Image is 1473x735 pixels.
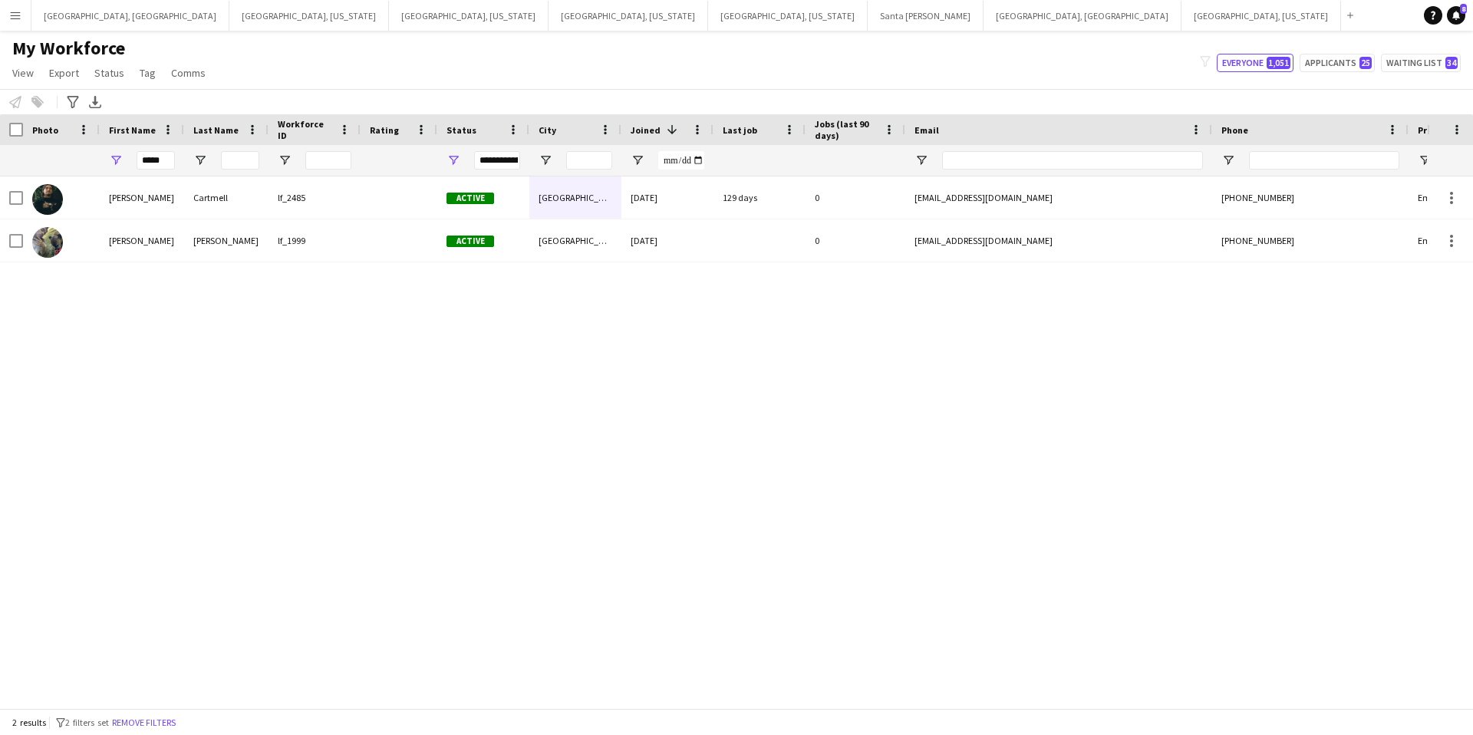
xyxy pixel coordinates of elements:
button: Remove filters [109,714,179,731]
div: [DATE] [621,219,713,262]
div: [PHONE_NUMBER] [1212,219,1409,262]
div: 129 days [713,176,806,219]
input: Phone Filter Input [1249,151,1399,170]
span: First Name [109,124,156,136]
span: Last job [723,124,757,136]
span: 8 [1460,4,1467,14]
span: Joined [631,124,661,136]
button: Open Filter Menu [1221,153,1235,167]
div: [GEOGRAPHIC_DATA] [529,176,621,219]
span: Workforce ID [278,118,333,141]
button: [GEOGRAPHIC_DATA], [US_STATE] [708,1,868,31]
div: [EMAIL_ADDRESS][DOMAIN_NAME] [905,219,1212,262]
span: Phone [1221,124,1248,136]
button: Santa [PERSON_NAME] [868,1,984,31]
div: [PERSON_NAME] [100,176,184,219]
app-action-btn: Export XLSX [86,93,104,111]
span: Email [914,124,939,136]
input: Joined Filter Input [658,151,704,170]
div: [EMAIL_ADDRESS][DOMAIN_NAME] [905,176,1212,219]
input: Workforce ID Filter Input [305,151,351,170]
button: Open Filter Menu [193,153,207,167]
button: Open Filter Menu [1418,153,1432,167]
span: My Workforce [12,37,125,60]
input: First Name Filter Input [137,151,175,170]
button: [GEOGRAPHIC_DATA], [GEOGRAPHIC_DATA] [984,1,1181,31]
span: Profile [1418,124,1448,136]
input: Last Name Filter Input [221,151,259,170]
span: Last Name [193,124,239,136]
span: 1,051 [1267,57,1290,69]
span: Export [49,66,79,80]
span: Status [447,124,476,136]
div: [PERSON_NAME] [100,219,184,262]
span: Photo [32,124,58,136]
div: Cartmell [184,176,269,219]
span: Tag [140,66,156,80]
button: [GEOGRAPHIC_DATA], [US_STATE] [389,1,549,31]
span: Active [447,193,494,204]
a: Status [88,63,130,83]
div: [GEOGRAPHIC_DATA] [529,219,621,262]
app-action-btn: Advanced filters [64,93,82,111]
a: Comms [165,63,212,83]
button: Everyone1,051 [1217,54,1293,72]
div: lf_2485 [269,176,361,219]
div: 0 [806,176,905,219]
button: Open Filter Menu [631,153,644,167]
button: [GEOGRAPHIC_DATA], [GEOGRAPHIC_DATA] [31,1,229,31]
div: [PHONE_NUMBER] [1212,176,1409,219]
span: 25 [1359,57,1372,69]
div: lf_1999 [269,219,361,262]
a: Export [43,63,85,83]
div: [PERSON_NAME] [184,219,269,262]
img: Jacob McCawley [32,227,63,258]
span: View [12,66,34,80]
a: 8 [1447,6,1465,25]
button: Waiting list34 [1381,54,1461,72]
span: Active [447,236,494,247]
button: Open Filter Menu [539,153,552,167]
button: Open Filter Menu [109,153,123,167]
span: 2 filters set [65,717,109,728]
input: Email Filter Input [942,151,1203,170]
button: Applicants25 [1300,54,1375,72]
span: Rating [370,124,399,136]
button: [GEOGRAPHIC_DATA], [US_STATE] [229,1,389,31]
span: City [539,124,556,136]
span: 34 [1445,57,1458,69]
span: Status [94,66,124,80]
button: Open Filter Menu [278,153,292,167]
a: Tag [133,63,162,83]
button: Open Filter Menu [914,153,928,167]
input: City Filter Input [566,151,612,170]
a: View [6,63,40,83]
button: Open Filter Menu [447,153,460,167]
img: Jacob Cartmell [32,184,63,215]
span: Comms [171,66,206,80]
div: [DATE] [621,176,713,219]
button: [GEOGRAPHIC_DATA], [US_STATE] [549,1,708,31]
button: [GEOGRAPHIC_DATA], [US_STATE] [1181,1,1341,31]
div: 0 [806,219,905,262]
span: Jobs (last 90 days) [815,118,878,141]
